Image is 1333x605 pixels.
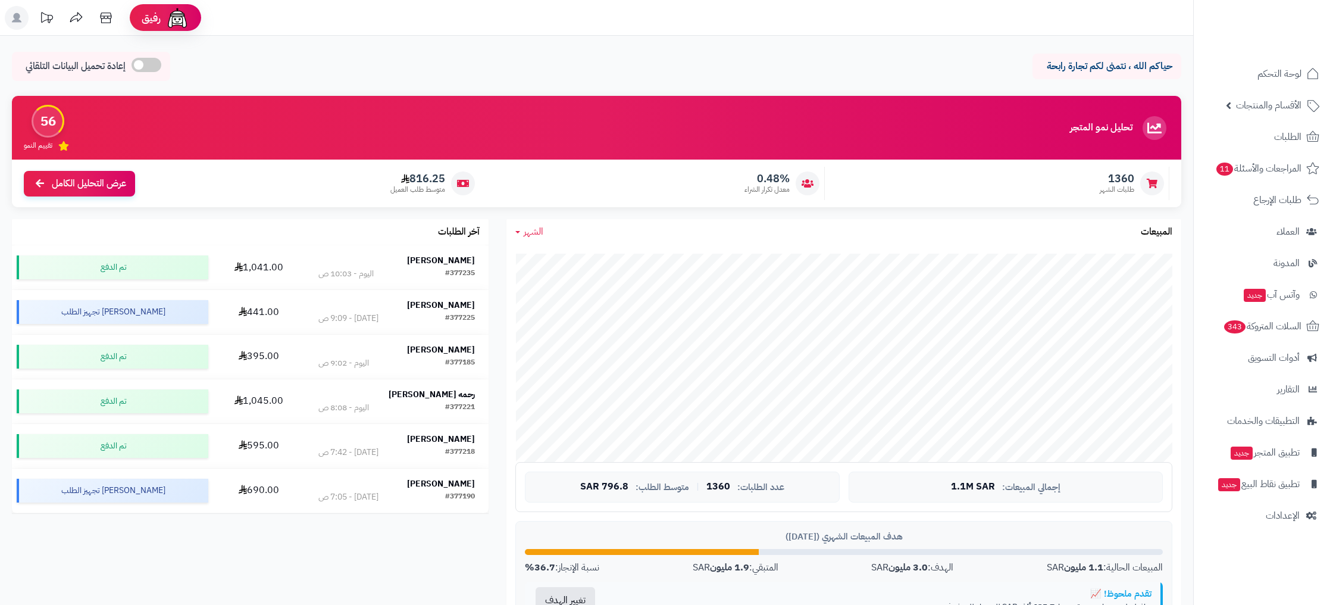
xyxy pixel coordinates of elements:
[1064,560,1103,575] strong: 1.1 مليون
[17,345,208,369] div: تم الدفع
[26,60,126,73] span: إعادة تحميل البيانات التلقائي
[390,185,445,195] span: متوسط طلب العميل
[525,561,599,575] div: نسبة الإنجاز:
[407,299,475,311] strong: [PERSON_NAME]
[17,255,208,279] div: تم الدفع
[580,482,628,492] span: 796.8 SAR
[213,424,305,468] td: 595.00
[318,268,374,280] div: اليوم - 10:03 ص
[213,245,305,289] td: 1,041.00
[744,172,790,185] span: 0.48%
[165,6,189,30] img: ai-face.png
[1217,476,1300,492] span: تطبيق نقاط البيع
[693,561,778,575] div: المتبقي: SAR
[438,227,480,238] h3: آخر الطلبات
[525,560,555,575] strong: 36.7%
[1223,318,1301,335] span: السلات المتروكة
[213,335,305,379] td: 395.00
[213,469,305,513] td: 690.00
[17,389,208,413] div: تم الدفع
[525,531,1163,543] div: هدف المبيعات الشهري ([DATE])
[744,185,790,195] span: معدل تكرار الشراء
[407,478,475,490] strong: [PERSON_NAME]
[1201,154,1326,183] a: المراجعات والأسئلة11
[871,561,953,575] div: الهدف: SAR
[888,560,928,575] strong: 3.0 مليون
[1201,280,1326,309] a: وآتس آبجديد
[696,482,699,491] span: |
[389,388,475,401] strong: رحمه [PERSON_NAME]
[24,171,135,197] a: عرض التحليل الكامل
[1201,123,1326,151] a: الطلبات
[1201,217,1326,246] a: العملاء
[24,141,52,151] span: تقييم النمو
[1274,129,1301,145] span: الطلبات
[1047,561,1163,575] div: المبيعات الحالية: SAR
[390,172,445,185] span: 816.25
[706,482,730,492] span: 1360
[1201,470,1326,498] a: تطبيق نقاط البيعجديد
[1236,97,1301,114] span: الأقسام والمنتجات
[1201,344,1326,372] a: أدوات التسويق
[1201,375,1326,404] a: التقارير
[515,225,543,239] a: الشهر
[615,588,1151,600] div: تقدم ملحوظ! 📈
[1100,172,1134,185] span: 1360
[445,491,475,503] div: #377190
[1218,478,1240,491] span: جديد
[1248,350,1300,366] span: أدوات التسويق
[318,313,378,325] div: [DATE] - 9:09 ص
[318,447,378,459] div: [DATE] - 7:42 ص
[737,482,784,492] span: عدد الطلبات:
[1276,223,1300,240] span: العملاء
[1201,249,1326,277] a: المدونة
[1223,320,1247,334] span: 343
[951,482,995,492] span: 1.1M SAR
[1243,286,1300,303] span: وآتس آب
[1215,160,1301,177] span: المراجعات والأسئلة
[17,300,208,324] div: [PERSON_NAME] تجهيز الطلب
[710,560,749,575] strong: 1.9 مليون
[1141,227,1172,238] h3: المبيعات
[32,6,61,33] a: تحديثات المنصة
[1244,289,1266,302] span: جديد
[407,344,475,356] strong: [PERSON_NAME]
[407,433,475,445] strong: [PERSON_NAME]
[1252,9,1322,34] img: logo-2.png
[318,402,369,414] div: اليوم - 8:08 ص
[1227,413,1300,429] span: التطبيقات والخدمات
[1041,60,1172,73] p: حياكم الله ، نتمنى لكم تجارة رابحة
[1273,255,1300,272] span: المدونة
[1216,162,1234,176] span: 11
[445,357,475,369] div: #377185
[1201,407,1326,435] a: التطبيقات والخدمات
[1257,66,1301,82] span: لوحة التحكم
[524,224,543,239] span: الشهر
[445,313,475,325] div: #377225
[17,434,208,458] div: تم الدفع
[1201,186,1326,214] a: طلبات الإرجاع
[52,177,126,191] span: عرض التحليل الكامل
[1231,447,1253,460] span: جديد
[1070,123,1132,133] h3: تحليل نمو المتجر
[318,491,378,503] div: [DATE] - 7:05 ص
[1100,185,1134,195] span: طلبات الشهر
[1201,438,1326,467] a: تطبيق المتجرجديد
[213,379,305,423] td: 1,045.00
[1229,444,1300,461] span: تطبيق المتجر
[213,290,305,334] td: 441.00
[17,479,208,503] div: [PERSON_NAME] تجهيز الطلب
[1253,192,1301,208] span: طلبات الإرجاع
[318,357,369,369] div: اليوم - 9:02 ص
[1002,482,1060,492] span: إجمالي المبيعات:
[1277,381,1300,398] span: التقارير
[142,11,161,25] span: رفيق
[1266,507,1300,524] span: الإعدادات
[445,402,475,414] div: #377221
[1201,60,1326,88] a: لوحة التحكم
[1201,312,1326,341] a: السلات المتروكة343
[1201,501,1326,530] a: الإعدادات
[407,254,475,267] strong: [PERSON_NAME]
[636,482,689,492] span: متوسط الطلب:
[445,447,475,459] div: #377218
